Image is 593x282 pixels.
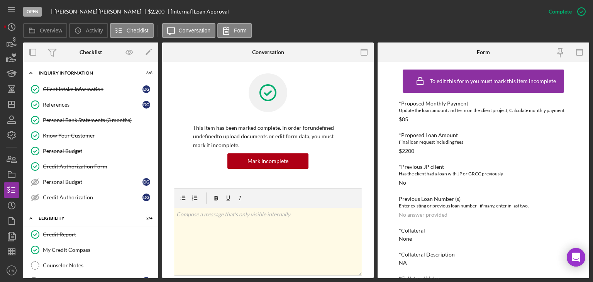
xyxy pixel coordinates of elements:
div: NA [399,260,407,266]
div: Counselor Notes [43,262,154,268]
div: Personal Budget [43,148,154,154]
a: Personal Bank Statements (3 months) [27,112,154,128]
a: My Credit Compass [27,242,154,258]
div: Open Intercom Messenger [567,248,585,267]
div: *Collateral Value [399,275,568,282]
div: [Internal] Loan Approval [171,8,229,15]
div: 2 / 4 [139,216,152,221]
div: *Collateral [399,228,568,234]
div: *Proposed Loan Amount [399,132,568,138]
div: D G [142,101,150,109]
div: Credit Authorization [43,194,142,200]
button: Mark Incomplete [227,153,308,169]
div: References [43,102,142,108]
label: Conversation [179,27,211,34]
a: Counselor Notes [27,258,154,273]
label: Checklist [127,27,149,34]
div: Checklist [80,49,102,55]
div: D G [142,194,150,201]
div: Personal Bank Statements (3 months) [43,117,154,123]
div: Update the loan amount and term on the client project, Calculate monthly payment [399,107,568,114]
p: This item has been marked complete. In order for undefined undefined to upload documents or edit ... [193,124,343,149]
div: Credit Authorization Form [43,163,154,170]
div: Eligibility [39,216,133,221]
button: Form [217,23,252,38]
div: *Previous JP client [399,164,568,170]
div: Complete [549,4,572,19]
a: Know Your Customer [27,128,154,143]
div: Previous Loan Number (s) [399,196,568,202]
div: Inquiry Information [39,71,133,75]
a: Client Intake InformationDG [27,82,154,97]
div: Mark Incomplete [247,153,288,169]
div: Enter existing or previous loan number - if many, enter in last two. [399,202,568,210]
button: Conversation [162,23,216,38]
div: My Credit Compass [43,247,154,253]
div: D G [142,178,150,186]
div: D G [142,85,150,93]
div: 6 / 8 [139,71,152,75]
button: Checklist [110,23,154,38]
a: Credit Report [27,227,154,242]
a: Credit Authorization Form [27,159,154,174]
div: Form [477,49,490,55]
a: Personal Budget [27,143,154,159]
label: Overview [40,27,62,34]
a: ReferencesDG [27,97,154,112]
div: Open [23,7,42,17]
div: Credit Report [43,231,154,238]
div: To edit this form you must mark this item incomplete [430,78,556,84]
div: [PERSON_NAME] [PERSON_NAME] [54,8,148,15]
div: No answer provided [399,212,447,218]
label: Activity [86,27,103,34]
div: No [399,180,406,186]
div: Final loan request including fees [399,138,568,146]
button: Overview [23,23,67,38]
span: $2,200 [148,8,164,15]
div: None [399,236,412,242]
button: Complete [541,4,589,19]
a: Personal BudgetDG [27,174,154,190]
text: PB [9,268,14,273]
label: Form [234,27,247,34]
a: Credit AuthorizationDG [27,190,154,205]
div: Conversation [252,49,284,55]
div: Has the client had a loan with JP or GRCC previously [399,170,568,178]
div: *Collateral Description [399,251,568,258]
div: $2200 [399,148,414,154]
div: Personal Budget [43,179,142,185]
div: $85 [399,116,408,122]
div: *Proposed Monthly Payment [399,100,568,107]
button: Activity [69,23,108,38]
div: Know Your Customer [43,133,154,139]
button: PB [4,263,19,278]
div: Client Intake Information [43,86,142,92]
